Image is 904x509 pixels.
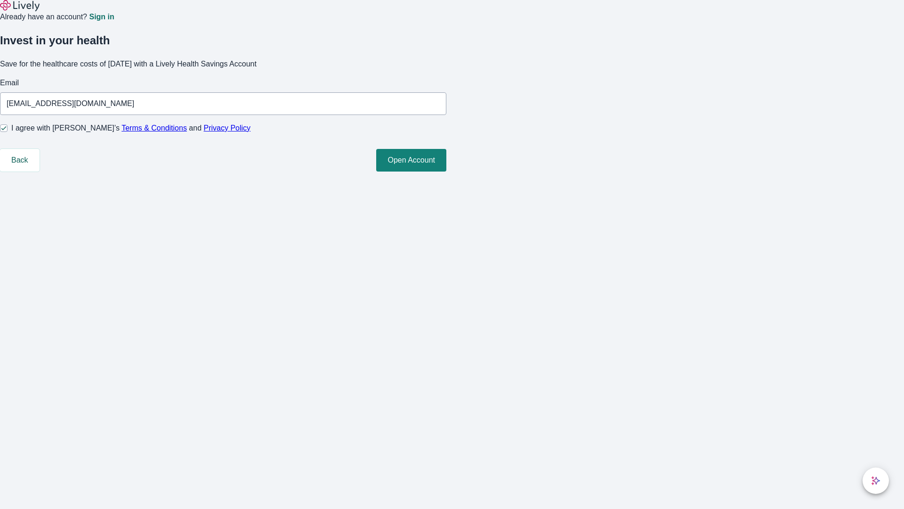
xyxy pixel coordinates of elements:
a: Terms & Conditions [121,124,187,132]
button: chat [863,468,889,494]
button: Open Account [376,149,446,172]
a: Sign in [89,13,114,21]
span: I agree with [PERSON_NAME]’s and [11,123,250,134]
svg: Lively AI Assistant [871,476,880,485]
a: Privacy Policy [204,124,251,132]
